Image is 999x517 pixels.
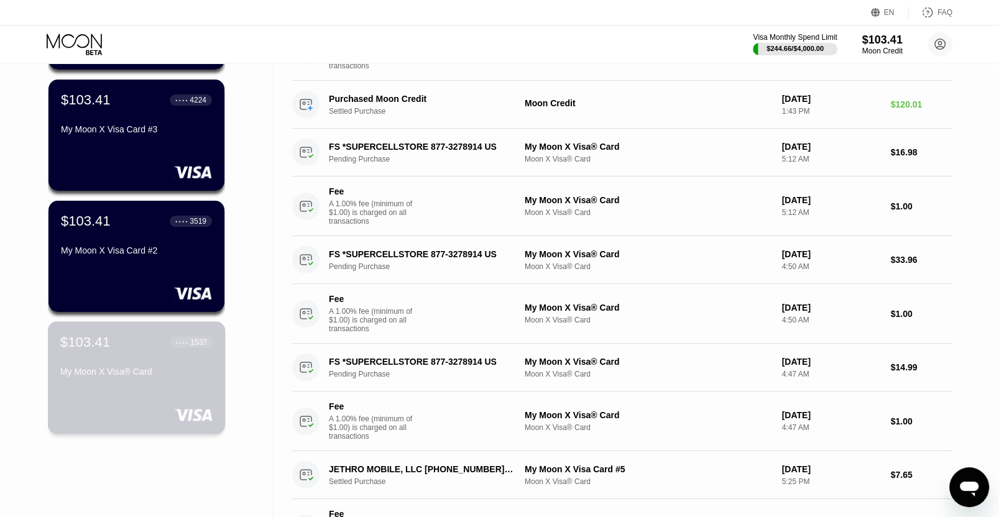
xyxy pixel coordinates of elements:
[782,410,881,420] div: [DATE]
[329,414,422,441] div: A 1.00% fee (minimum of $1.00) is charged on all transactions
[871,6,909,19] div: EN
[329,107,529,116] div: Settled Purchase
[782,107,881,116] div: 1:43 PM
[782,370,881,378] div: 4:47 AM
[782,208,881,217] div: 5:12 AM
[292,391,952,451] div: FeeA 1.00% fee (minimum of $1.00) is charged on all transactionsMy Moon X Visa® CardMoon X Visa® ...
[782,262,881,271] div: 4:50 AM
[782,249,881,259] div: [DATE]
[525,195,772,205] div: My Moon X Visa® Card
[329,307,422,333] div: A 1.00% fee (minimum of $1.00) is charged on all transactions
[891,416,952,426] div: $1.00
[891,99,952,109] div: $120.01
[329,199,422,226] div: A 1.00% fee (minimum of $1.00) is charged on all transactions
[292,451,952,499] div: JETHRO MOBILE, LLC [PHONE_NUMBER] USSettled PurchaseMy Moon X Visa Card #5Moon X Visa® Card[DATE]...
[782,464,881,474] div: [DATE]
[329,294,416,304] div: Fee
[329,477,529,486] div: Settled Purchase
[753,33,837,55] div: Visa Monthly Spend Limit$244.66/$4,000.00
[48,80,224,191] div: $103.41● ● ● ●4224My Moon X Visa Card #3
[525,249,772,259] div: My Moon X Visa® Card
[891,201,952,211] div: $1.00
[525,262,772,271] div: Moon X Visa® Card
[782,303,881,313] div: [DATE]
[909,6,952,19] div: FAQ
[891,470,952,480] div: $7.65
[782,423,881,432] div: 4:47 AM
[292,344,952,391] div: FS *SUPERCELLSTORE 877-3278914 USPending PurchaseMy Moon X Visa® CardMoon X Visa® Card[DATE]4:47 ...
[61,124,212,134] div: My Moon X Visa Card #3
[190,96,206,104] div: 4224
[525,155,772,163] div: Moon X Visa® Card
[891,362,952,372] div: $14.99
[525,423,772,432] div: Moon X Visa® Card
[292,236,952,284] div: FS *SUPERCELLSTORE 877-3278914 USPending PurchaseMy Moon X Visa® CardMoon X Visa® Card[DATE]4:50 ...
[891,255,952,265] div: $33.96
[176,340,188,344] div: ● ● ● ●
[782,94,881,104] div: [DATE]
[329,401,416,411] div: Fee
[782,316,881,324] div: 4:50 AM
[61,92,111,108] div: $103.41
[60,367,213,377] div: My Moon X Visa® Card
[891,309,952,319] div: $1.00
[329,94,515,104] div: Purchased Moon Credit
[937,8,952,17] div: FAQ
[48,322,224,433] div: $103.41● ● ● ●1537My Moon X Visa® Card
[60,334,110,350] div: $103.41
[329,357,515,367] div: FS *SUPERCELLSTORE 877-3278914 US
[329,142,515,152] div: FS *SUPERCELLSTORE 877-3278914 US
[329,262,529,271] div: Pending Purchase
[891,147,952,157] div: $16.98
[525,208,772,217] div: Moon X Visa® Card
[782,195,881,205] div: [DATE]
[767,45,824,52] div: $244.66 / $4,000.00
[782,477,881,486] div: 5:25 PM
[61,213,111,229] div: $103.41
[175,98,188,102] div: ● ● ● ●
[862,34,903,55] div: $103.41Moon Credit
[525,464,772,474] div: My Moon X Visa Card #5
[525,477,772,486] div: Moon X Visa® Card
[190,217,206,226] div: 3519
[292,284,952,344] div: FeeA 1.00% fee (minimum of $1.00) is charged on all transactionsMy Moon X Visa® CardMoon X Visa® ...
[329,249,515,259] div: FS *SUPERCELLSTORE 877-3278914 US
[329,464,515,474] div: JETHRO MOBILE, LLC [PHONE_NUMBER] US
[175,219,188,223] div: ● ● ● ●
[190,337,207,346] div: 1537
[525,142,772,152] div: My Moon X Visa® Card
[525,316,772,324] div: Moon X Visa® Card
[949,467,989,507] iframe: Viestintäikkunan käynnistyspainike
[329,186,416,196] div: Fee
[525,303,772,313] div: My Moon X Visa® Card
[782,142,881,152] div: [DATE]
[61,245,212,255] div: My Moon X Visa Card #2
[292,81,952,129] div: Purchased Moon CreditSettled PurchaseMoon Credit[DATE]1:43 PM$120.01
[782,155,881,163] div: 5:12 AM
[525,410,772,420] div: My Moon X Visa® Card
[884,8,895,17] div: EN
[525,98,772,108] div: Moon Credit
[753,33,837,42] div: Visa Monthly Spend Limit
[525,357,772,367] div: My Moon X Visa® Card
[292,129,952,176] div: FS *SUPERCELLSTORE 877-3278914 USPending PurchaseMy Moon X Visa® CardMoon X Visa® Card[DATE]5:12 ...
[292,176,952,236] div: FeeA 1.00% fee (minimum of $1.00) is charged on all transactionsMy Moon X Visa® CardMoon X Visa® ...
[329,370,529,378] div: Pending Purchase
[862,47,903,55] div: Moon Credit
[862,34,903,47] div: $103.41
[329,155,529,163] div: Pending Purchase
[525,370,772,378] div: Moon X Visa® Card
[782,357,881,367] div: [DATE]
[48,201,224,312] div: $103.41● ● ● ●3519My Moon X Visa Card #2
